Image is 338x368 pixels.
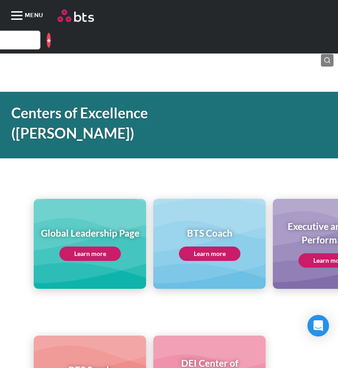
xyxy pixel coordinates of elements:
a: Learn more [59,247,121,261]
img: Stephanie Reynolds [36,29,58,51]
h1: BTS Coach [179,226,240,239]
button: MENU [4,2,58,29]
div: Open Intercom Messenger [307,315,329,337]
span: MENU [25,2,47,29]
a: Learn more [179,247,240,261]
img: BTS Logo [58,9,94,22]
a: Profile [36,29,58,51]
h1: Global Leadership Page [41,226,139,239]
h1: Centers of Excellence ([PERSON_NAME]) [11,103,232,144]
a: Go home [58,9,334,22]
a: + [25,33,29,48]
